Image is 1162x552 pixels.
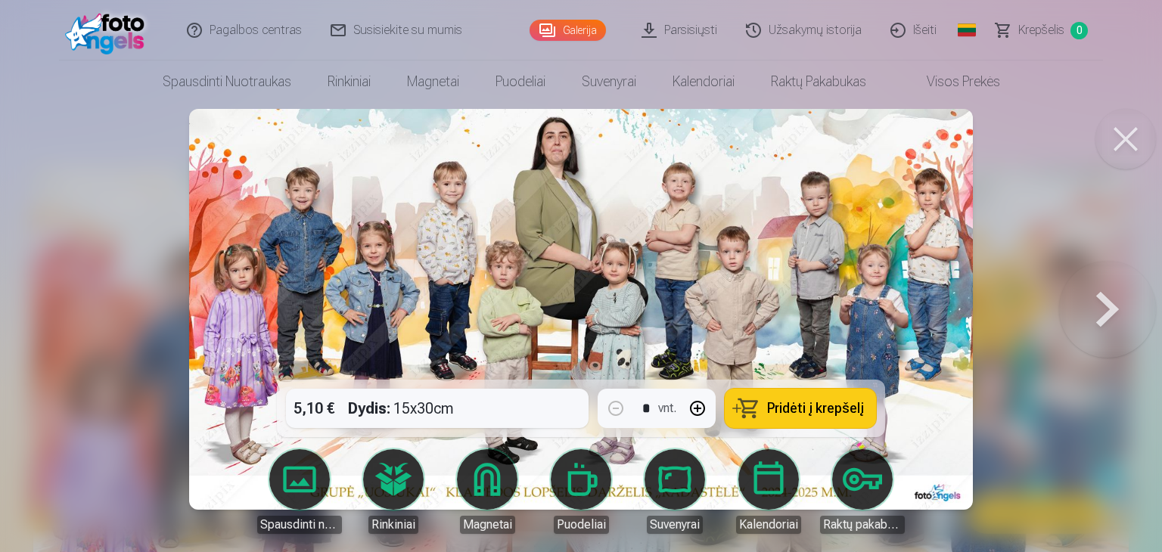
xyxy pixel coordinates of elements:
a: Magnetai [445,449,530,534]
a: Raktų pakabukas [753,60,884,103]
a: Visos prekės [884,60,1018,103]
a: Magnetai [389,60,477,103]
span: Krepšelis [1018,21,1064,39]
div: Puodeliai [554,516,609,534]
a: Kalendoriai [654,60,753,103]
span: Pridėti į krepšelį [767,402,864,415]
span: 0 [1070,22,1088,39]
a: Suvenyrai [632,449,717,534]
div: Kalendoriai [736,516,801,534]
div: Suvenyrai [647,516,703,534]
a: Galerija [530,20,606,41]
a: Rinkiniai [351,449,436,534]
div: Raktų pakabukas [820,516,905,534]
button: Pridėti į krepšelį [725,389,876,428]
img: /fa5 [65,6,152,54]
a: Suvenyrai [564,60,654,103]
div: Rinkiniai [368,516,418,534]
div: Magnetai [460,516,515,534]
a: Spausdinti nuotraukas [144,60,309,103]
a: Raktų pakabukas [820,449,905,534]
a: Spausdinti nuotraukas [257,449,342,534]
a: Kalendoriai [726,449,811,534]
div: Spausdinti nuotraukas [257,516,342,534]
a: Puodeliai [539,449,623,534]
a: Rinkiniai [309,60,389,103]
div: vnt. [658,399,676,417]
a: Puodeliai [477,60,564,103]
